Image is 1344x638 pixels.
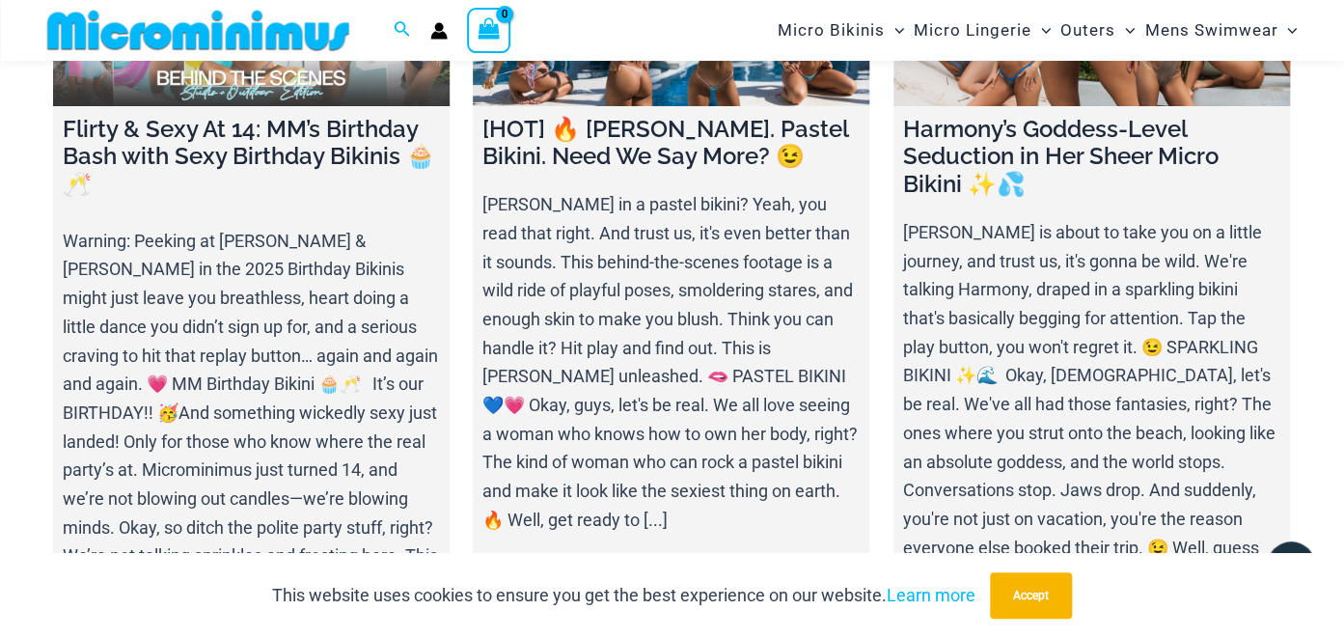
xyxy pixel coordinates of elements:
[1060,6,1115,55] span: Outers
[1031,6,1051,55] span: Menu Toggle
[909,6,1056,55] a: Micro LingerieMenu ToggleMenu Toggle
[770,3,1305,58] nav: Site Navigation
[40,9,357,52] img: MM SHOP LOGO FLAT
[430,22,448,40] a: Account icon link
[903,116,1280,199] h4: Harmony’s Goddess-Level Seduction in Her Sheer Micro Bikini ✨💦
[1115,6,1135,55] span: Menu Toggle
[914,6,1031,55] span: Micro Lingerie
[778,6,885,55] span: Micro Bikinis
[773,6,909,55] a: Micro BikinisMenu ToggleMenu Toggle
[63,227,440,628] p: Warning: Peeking at [PERSON_NAME] & [PERSON_NAME] in the 2025 Birthday Bikinis might just leave y...
[63,116,440,199] h4: Flirty & Sexy At 14: MM’s Birthday Bash with Sexy Birthday Bikinis 🧁🥂
[903,218,1280,591] p: [PERSON_NAME] is about to take you on a little journey, and trust us, it's gonna be wild. We're t...
[887,585,975,605] a: Learn more
[482,190,860,534] p: [PERSON_NAME] in a pastel bikini? Yeah, you read that right. And trust us, it's even better than ...
[885,6,904,55] span: Menu Toggle
[1056,6,1139,55] a: OutersMenu ToggleMenu Toggle
[1277,6,1297,55] span: Menu Toggle
[482,116,860,172] h4: [HOT] 🔥 [PERSON_NAME]. Pastel Bikini. Need We Say More? 😉
[1144,6,1277,55] span: Mens Swimwear
[272,581,975,610] p: This website uses cookies to ensure you get the best experience on our website.
[1139,6,1302,55] a: Mens SwimwearMenu ToggleMenu Toggle
[990,572,1072,619] button: Accept
[467,8,511,52] a: View Shopping Cart, empty
[394,18,411,42] a: Search icon link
